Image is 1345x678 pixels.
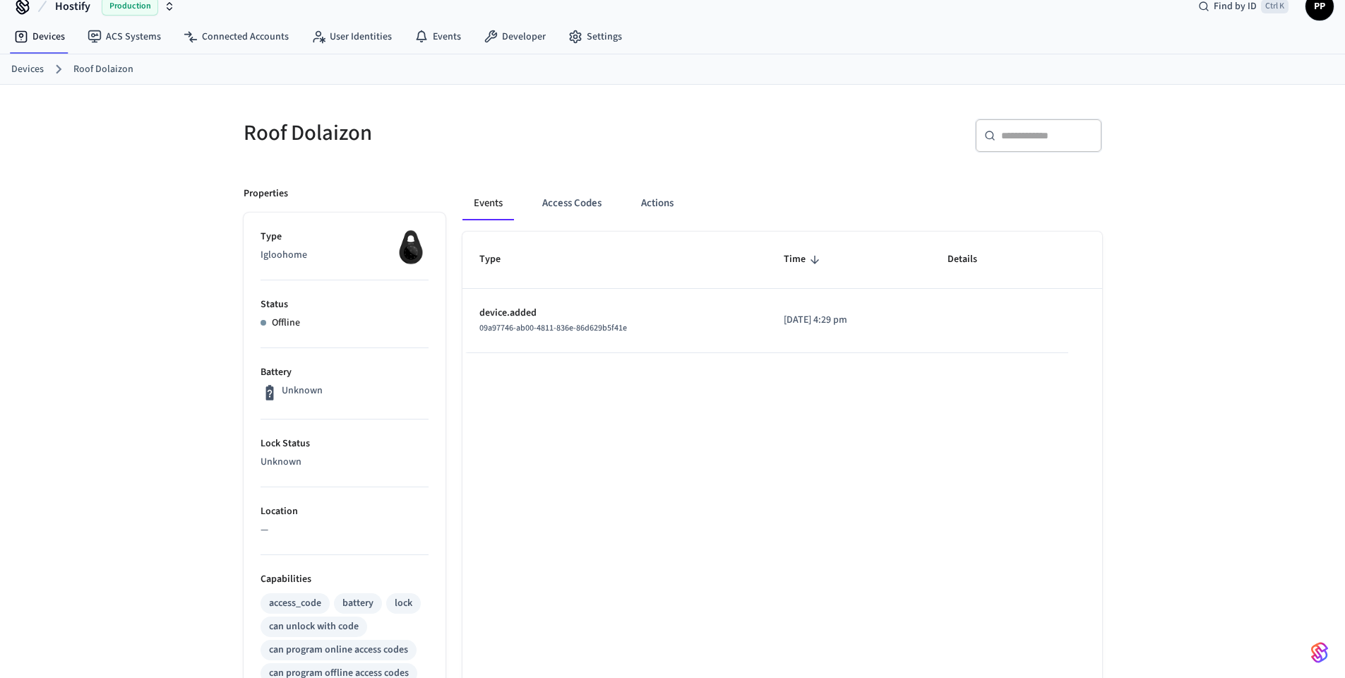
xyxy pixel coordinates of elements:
div: can program online access codes [269,643,408,658]
p: [DATE] 4:29 pm [784,313,914,328]
a: Settings [557,24,633,49]
p: Igloohome [261,248,429,263]
a: Devices [3,24,76,49]
div: can unlock with code [269,619,359,634]
button: Actions [630,186,685,220]
p: Status [261,297,429,312]
h5: Roof Dolaizon [244,119,664,148]
div: ant example [462,186,1102,220]
a: Connected Accounts [172,24,300,49]
a: Devices [11,62,44,77]
button: Events [462,186,514,220]
p: Capabilities [261,572,429,587]
div: battery [342,596,373,611]
p: Type [261,230,429,244]
span: 09a97746-ab00-4811-836e-86d629b5f41e [479,322,627,334]
p: Unknown [261,455,429,470]
p: Unknown [282,383,323,398]
span: Details [948,249,996,270]
p: device.added [479,306,751,321]
a: Developer [472,24,557,49]
table: sticky table [462,232,1102,352]
a: Events [403,24,472,49]
p: Lock Status [261,436,429,451]
p: Location [261,504,429,519]
p: Offline [272,316,300,331]
span: Time [784,249,824,270]
p: Properties [244,186,288,201]
a: ACS Systems [76,24,172,49]
img: igloohome_igke [393,230,429,265]
p: — [261,523,429,537]
button: Access Codes [531,186,613,220]
div: lock [395,596,412,611]
a: User Identities [300,24,403,49]
img: SeamLogoGradient.69752ec5.svg [1311,641,1328,664]
a: Roof Dolaizon [73,62,133,77]
div: access_code [269,596,321,611]
p: Battery [261,365,429,380]
span: Type [479,249,519,270]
